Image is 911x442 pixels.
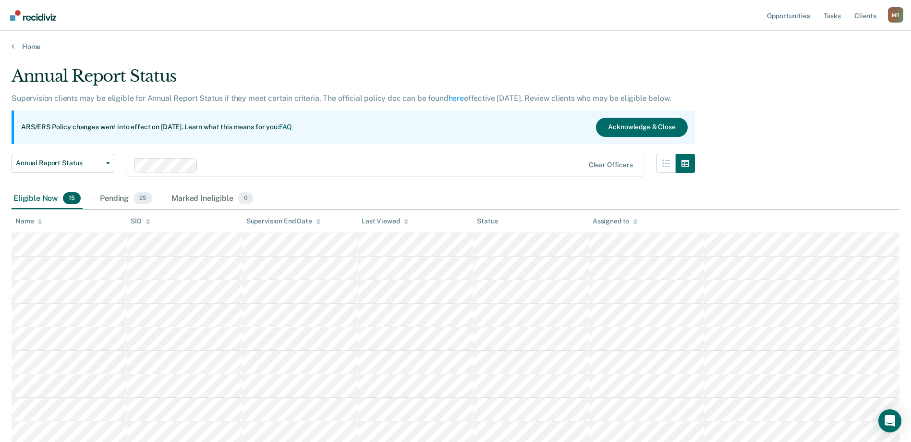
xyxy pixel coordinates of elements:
div: Open Intercom Messenger [878,409,901,432]
button: Profile dropdown button [888,7,903,23]
div: Annual Report Status [12,66,695,94]
span: 0 [238,192,253,205]
div: Clear officers [589,161,633,169]
a: FAQ [279,123,292,131]
div: Name [15,217,42,225]
div: Status [477,217,498,225]
p: ARS/ERS Policy changes went into effect on [DATE]. Learn what this means for you: [21,123,292,132]
button: Annual Report Status [12,154,114,173]
div: M R [888,7,903,23]
span: 15 [63,192,81,205]
div: Last Viewed [362,217,408,225]
a: here [449,94,464,103]
div: Pending25 [98,188,154,209]
div: SID [131,217,150,225]
span: Annual Report Status [16,159,102,167]
div: Eligible Now15 [12,188,83,209]
a: Home [12,42,899,51]
span: 25 [134,192,152,205]
button: Acknowledge & Close [596,118,687,137]
div: Marked Ineligible0 [170,188,255,209]
p: Supervision clients may be eligible for Annual Report Status if they meet certain criteria. The o... [12,94,671,103]
img: Recidiviz [10,10,56,21]
div: Assigned to [593,217,638,225]
div: Supervision End Date [246,217,321,225]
